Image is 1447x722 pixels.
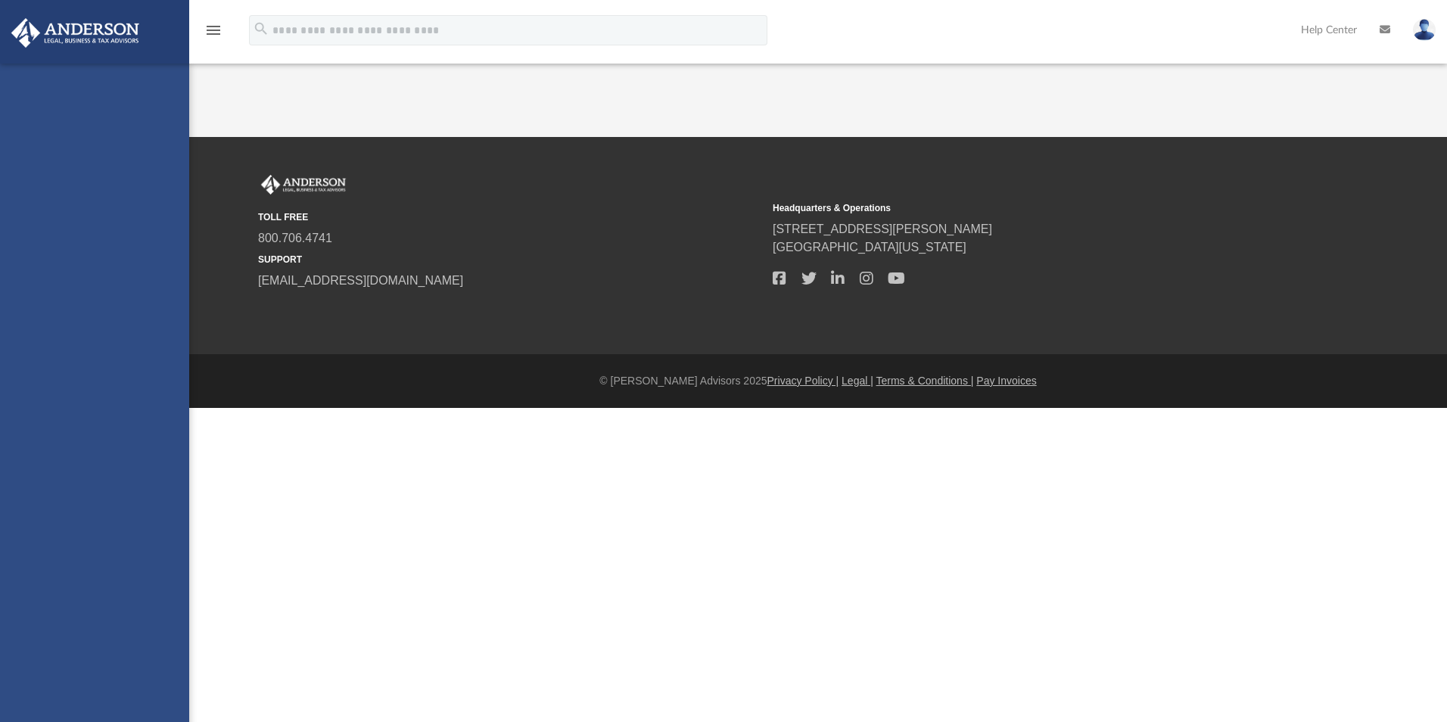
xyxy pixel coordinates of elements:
a: Terms & Conditions | [876,375,974,387]
small: SUPPORT [258,253,762,266]
img: Anderson Advisors Platinum Portal [258,175,349,195]
a: Pay Invoices [976,375,1036,387]
a: menu [204,29,222,39]
small: Headquarters & Operations [773,201,1277,215]
i: search [253,20,269,37]
a: Privacy Policy | [767,375,839,387]
a: 800.706.4741 [258,232,332,244]
a: [GEOGRAPHIC_DATA][US_STATE] [773,241,966,254]
small: TOLL FREE [258,210,762,224]
img: Anderson Advisors Platinum Portal [7,18,144,48]
a: [STREET_ADDRESS][PERSON_NAME] [773,223,992,235]
img: User Pic [1413,19,1436,41]
a: [EMAIL_ADDRESS][DOMAIN_NAME] [258,274,463,287]
a: Legal | [842,375,873,387]
i: menu [204,21,222,39]
div: © [PERSON_NAME] Advisors 2025 [189,373,1447,389]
